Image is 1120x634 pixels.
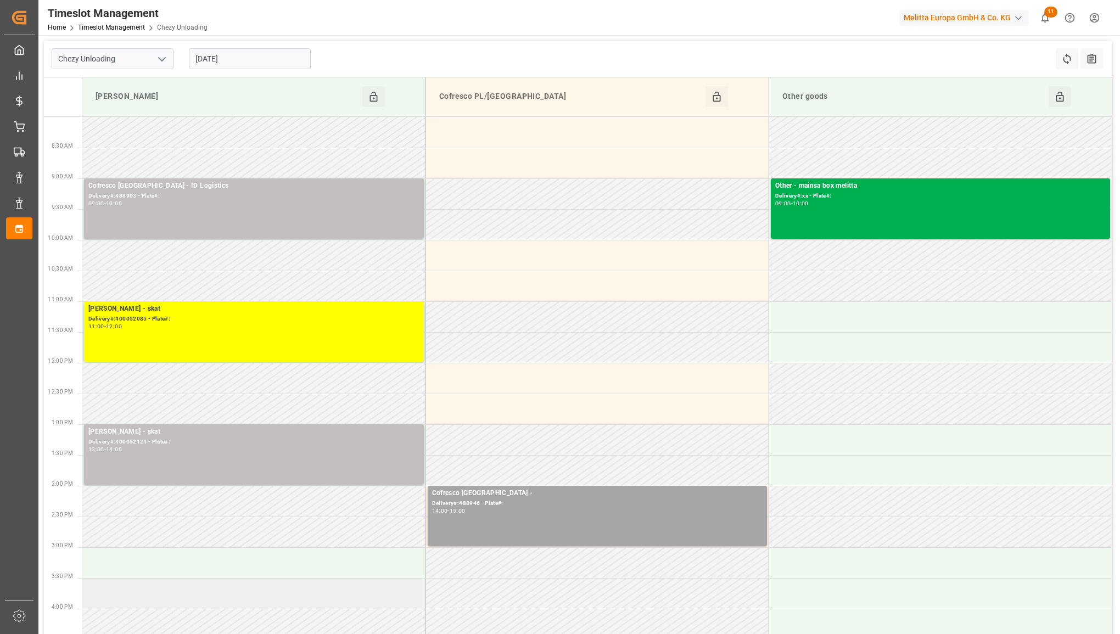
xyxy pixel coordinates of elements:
button: show 11 new notifications [1033,5,1057,30]
div: 14:00 [432,508,448,513]
div: 09:00 [88,201,104,206]
button: open menu [153,51,170,68]
div: - [104,324,106,329]
div: 14:00 [106,447,122,452]
div: 10:00 [793,201,809,206]
div: Cofresco [GEOGRAPHIC_DATA] - ID Logistics [88,181,419,192]
span: 12:30 PM [48,389,73,395]
div: Delivery#:xx - Plate#: [775,192,1106,201]
span: 10:30 AM [48,266,73,272]
div: [PERSON_NAME] - skat [88,304,419,315]
a: Home [48,24,66,31]
div: Cofresco [GEOGRAPHIC_DATA] - [432,488,763,499]
input: Type to search/select [52,48,173,69]
span: 2:30 PM [52,512,73,518]
div: Other - mainsa box melitta [775,181,1106,192]
a: Timeslot Management [78,24,145,31]
button: Help Center [1057,5,1082,30]
div: Timeslot Management [48,5,208,21]
span: 3:30 PM [52,573,73,579]
div: Delivery#:488946 - Plate#: [432,499,763,508]
span: 9:30 AM [52,204,73,210]
div: Delivery#:488903 - Plate#: [88,192,419,201]
span: 2:00 PM [52,481,73,487]
div: - [104,201,106,206]
div: Cofresco PL/[GEOGRAPHIC_DATA] [435,86,705,107]
div: 15:00 [450,508,466,513]
div: 10:00 [106,201,122,206]
span: 11:30 AM [48,327,73,333]
div: 13:00 [88,447,104,452]
div: Delivery#:400052124 - Plate#: [88,437,419,447]
div: [PERSON_NAME] [91,86,362,107]
div: - [447,508,449,513]
div: 11:00 [88,324,104,329]
span: 11 [1044,7,1057,18]
div: Other goods [778,86,1049,107]
span: 3:00 PM [52,542,73,548]
span: 9:00 AM [52,173,73,179]
input: DD-MM-YYYY [189,48,311,69]
span: 4:00 PM [52,604,73,610]
div: Melitta Europa GmbH & Co. KG [899,10,1028,26]
div: Delivery#:400052085 - Plate#: [88,315,419,324]
span: 10:00 AM [48,235,73,241]
div: 12:00 [106,324,122,329]
div: - [791,201,793,206]
span: 8:30 AM [52,143,73,149]
div: [PERSON_NAME] - skat [88,427,419,437]
span: 1:30 PM [52,450,73,456]
span: 11:00 AM [48,296,73,302]
span: 1:00 PM [52,419,73,425]
div: - [104,447,106,452]
div: 09:00 [775,201,791,206]
span: 12:00 PM [48,358,73,364]
button: Melitta Europa GmbH & Co. KG [899,7,1033,28]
